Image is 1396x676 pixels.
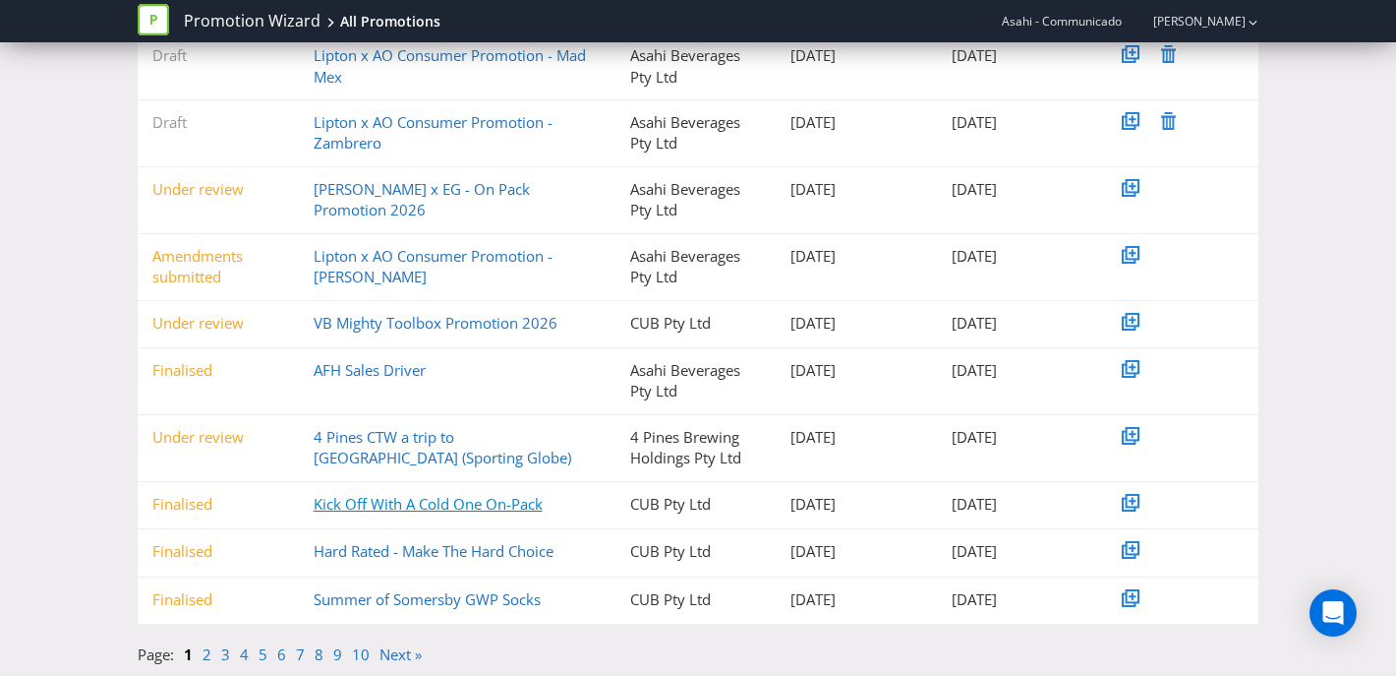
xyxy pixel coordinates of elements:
div: Finalised [138,360,299,381]
a: Promotion Wizard [184,10,320,32]
div: [DATE] [937,112,1098,133]
div: [DATE] [776,313,937,334]
a: Lipton x AO Consumer Promotion - [PERSON_NAME] [314,246,553,286]
div: Finalised [138,494,299,515]
a: 2 [203,645,211,664]
div: [DATE] [937,246,1098,267]
div: Finalised [138,541,299,562]
a: VB Mighty Toolbox Promotion 2026 [314,313,557,333]
div: Asahi Beverages Pty Ltd [615,360,777,402]
div: [DATE] [937,541,1098,562]
a: AFH Sales Driver [314,360,426,380]
a: Summer of Somersby GWP Socks [314,589,541,609]
div: [DATE] [776,246,937,267]
a: 7 [296,645,305,664]
div: Finalised [138,589,299,610]
a: Kick Off With A Cold One On-Pack [314,494,543,514]
div: [DATE] [776,179,937,200]
div: Under review [138,179,299,200]
a: Hard Rated - Make The Hard Choice [314,541,553,561]
div: [DATE] [776,427,937,448]
a: Next » [379,645,422,664]
div: All Promotions [340,12,440,31]
div: Asahi Beverages Pty Ltd [615,112,777,154]
a: 3 [221,645,230,664]
span: Asahi - Communicado [1002,13,1122,30]
span: Page: [138,645,174,664]
div: CUB Pty Ltd [615,589,777,610]
a: 9 [333,645,342,664]
a: 5 [259,645,267,664]
div: CUB Pty Ltd [615,494,777,515]
div: Under review [138,427,299,448]
div: 4 Pines Brewing Holdings Pty Ltd [615,427,777,469]
a: Lipton x AO Consumer Promotion - Mad Mex [314,45,586,86]
a: 10 [352,645,370,664]
div: Under review [138,313,299,334]
div: CUB Pty Ltd [615,541,777,562]
div: [DATE] [937,589,1098,610]
div: Amendments submitted [138,246,299,288]
a: 6 [277,645,286,664]
a: 4 [240,645,249,664]
div: [DATE] [937,179,1098,200]
div: [DATE] [776,589,937,610]
div: [DATE] [776,494,937,515]
div: [DATE] [937,360,1098,381]
div: [DATE] [776,541,937,562]
a: [PERSON_NAME] x EG - On Pack Promotion 2026 [314,179,530,219]
div: Open Intercom Messenger [1309,589,1357,637]
div: Draft [138,112,299,133]
a: 1 [184,645,193,664]
div: [DATE] [937,427,1098,448]
div: Asahi Beverages Pty Ltd [615,246,777,288]
a: Lipton x AO Consumer Promotion - Zambrero [314,112,553,153]
div: Asahi Beverages Pty Ltd [615,179,777,221]
div: [DATE] [776,360,937,381]
a: 4 Pines CTW a trip to [GEOGRAPHIC_DATA] (Sporting Globe) [314,427,571,467]
div: Asahi Beverages Pty Ltd [615,45,777,88]
div: [DATE] [937,494,1098,515]
a: [PERSON_NAME] [1134,13,1246,30]
div: [DATE] [776,112,937,133]
div: [DATE] [937,313,1098,334]
div: CUB Pty Ltd [615,313,777,334]
a: 8 [315,645,323,664]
